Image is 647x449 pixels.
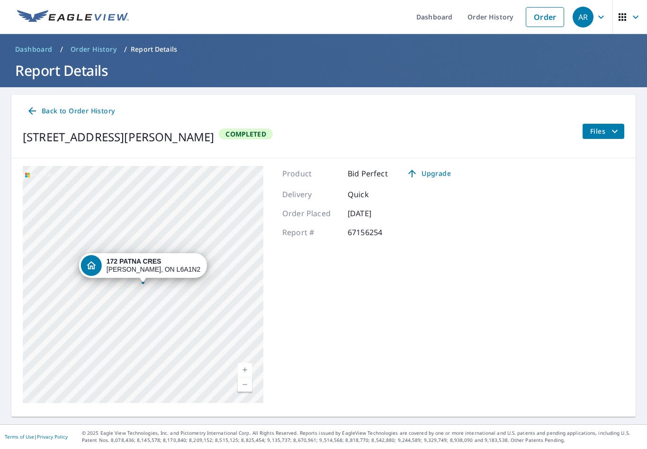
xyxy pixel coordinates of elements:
[107,258,162,266] strong: 172 PATNA CRES
[282,227,339,238] p: Report #
[107,258,200,274] div: [PERSON_NAME], ON L6A1N2
[67,42,120,57] a: Order History
[23,103,118,120] a: Back to Order History
[131,45,177,55] p: Report Details
[82,430,642,444] p: © 2025 Eagle View Technologies, Inc. and Pictometry International Corp. All Rights Reserved. Repo...
[348,208,404,220] p: [DATE]
[23,129,214,146] div: [STREET_ADDRESS][PERSON_NAME]
[37,434,68,440] a: Privacy Policy
[11,42,56,57] a: Dashboard
[282,189,339,201] p: Delivery
[573,7,593,28] div: AR
[15,45,53,55] span: Dashboard
[282,168,339,180] p: Product
[5,434,68,440] p: |
[60,44,63,55] li: /
[11,61,636,81] h1: Report Details
[27,106,115,118] span: Back to Order History
[282,208,339,220] p: Order Placed
[348,227,404,238] p: 67156254
[5,434,34,440] a: Terms of Use
[11,42,636,57] nav: breadcrumb
[590,126,620,137] span: Files
[526,8,564,27] a: Order
[238,378,252,392] a: Current Level 17, Zoom Out
[220,130,271,139] span: Completed
[124,44,127,55] li: /
[582,124,624,139] button: filesDropdownBtn-67156254
[238,364,252,378] a: Current Level 17, Zoom In
[17,10,129,25] img: EV Logo
[71,45,117,55] span: Order History
[405,168,453,180] span: Upgrade
[399,166,458,182] a: Upgrade
[348,168,388,180] p: Bid Perfect
[348,189,404,201] p: Quick
[79,254,207,283] div: Dropped pin, building 1, Residential property, 172 PATNA CRES VAUGHAN, ON L6A1N2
